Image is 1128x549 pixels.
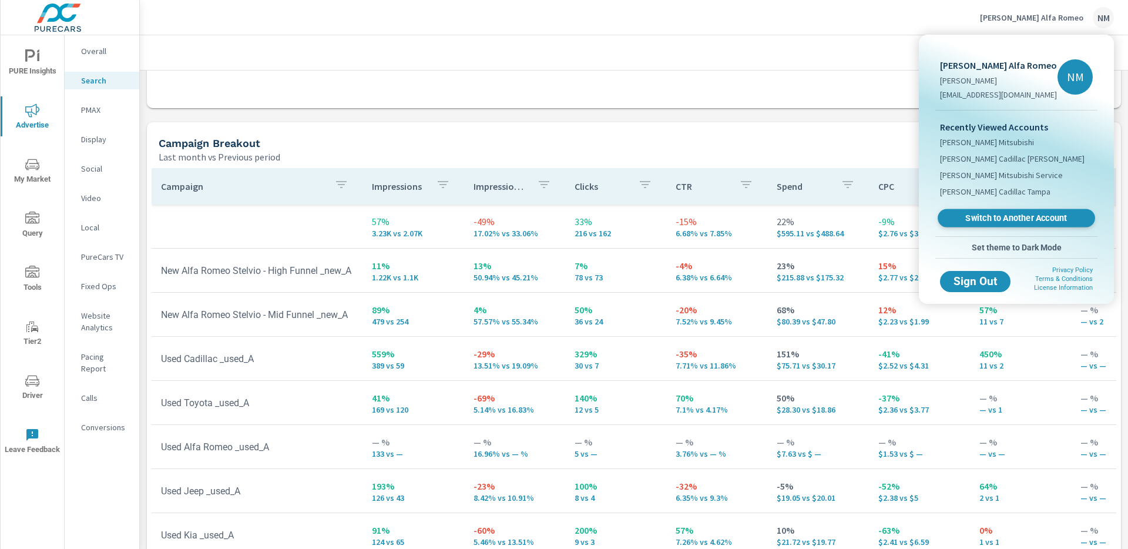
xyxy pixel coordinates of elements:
span: [PERSON_NAME] Cadillac [PERSON_NAME] [940,153,1085,165]
p: Recently Viewed Accounts [940,120,1093,134]
span: Set theme to Dark Mode [940,242,1093,253]
button: Set theme to Dark Mode [935,237,1097,258]
div: NM [1057,59,1093,95]
span: [PERSON_NAME] Mitsubishi Service [940,169,1063,181]
a: Privacy Policy [1052,266,1093,274]
span: Switch to Another Account [944,213,1088,224]
button: Sign Out [940,271,1010,292]
p: [PERSON_NAME] Alfa Romeo [940,58,1057,72]
span: Sign Out [949,276,1001,287]
a: Switch to Another Account [938,209,1095,227]
a: Terms & Conditions [1035,275,1093,283]
span: [PERSON_NAME] Cadillac Tampa [940,186,1050,197]
p: [PERSON_NAME] [940,75,1057,86]
p: [EMAIL_ADDRESS][DOMAIN_NAME] [940,89,1057,101]
span: [PERSON_NAME] Mitsubishi [940,136,1034,148]
a: License Information [1034,284,1093,292]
